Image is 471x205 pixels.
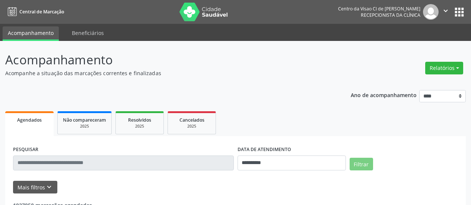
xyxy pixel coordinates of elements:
[63,117,106,123] span: Não compareceram
[17,117,42,123] span: Agendados
[338,6,420,12] div: Centro da Visao Cl de [PERSON_NAME]
[173,124,210,129] div: 2025
[361,12,420,18] span: Recepcionista da clínica
[5,6,64,18] a: Central de Marcação
[121,124,158,129] div: 2025
[5,69,328,77] p: Acompanhe a situação das marcações correntes e finalizadas
[5,51,328,69] p: Acompanhamento
[3,26,59,41] a: Acompanhamento
[350,158,373,170] button: Filtrar
[425,62,463,74] button: Relatórios
[238,144,291,156] label: DATA DE ATENDIMENTO
[45,183,53,191] i: keyboard_arrow_down
[423,4,439,20] img: img
[442,7,450,15] i: 
[63,124,106,129] div: 2025
[19,9,64,15] span: Central de Marcação
[128,117,151,123] span: Resolvidos
[13,144,38,156] label: PESQUISAR
[351,90,417,99] p: Ano de acompanhamento
[179,117,204,123] span: Cancelados
[453,6,466,19] button: apps
[13,181,57,194] button: Mais filtroskeyboard_arrow_down
[439,4,453,20] button: 
[67,26,109,39] a: Beneficiários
